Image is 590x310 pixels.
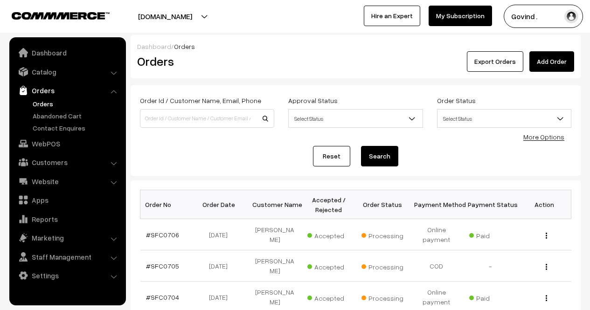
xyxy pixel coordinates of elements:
td: [PERSON_NAME] [248,219,302,250]
a: Orders [30,99,123,109]
th: Order Date [194,190,248,219]
a: Customers [12,154,123,171]
div: / [137,41,574,51]
th: Order Status [356,190,410,219]
span: Accepted [307,260,354,272]
span: Processing [361,291,408,303]
a: Catalog [12,63,123,80]
a: Settings [12,267,123,284]
td: [DATE] [194,219,248,250]
span: Orders [174,42,195,50]
a: Reports [12,211,123,227]
img: Menu [546,295,547,301]
span: Select Status [437,109,571,128]
th: Order No [140,190,194,219]
span: Select Status [437,110,571,127]
img: user [564,9,578,23]
img: Menu [546,233,547,239]
a: Add Order [529,51,574,72]
a: Dashboard [137,42,171,50]
a: #SFC0705 [146,262,179,270]
img: COMMMERCE [12,12,110,19]
a: My Subscription [429,6,492,26]
h2: Orders [137,54,273,69]
th: Payment Status [464,190,518,219]
button: Search [361,146,398,166]
th: Accepted / Rejected [302,190,356,219]
img: Menu [546,264,547,270]
span: Processing [361,260,408,272]
a: WebPOS [12,135,123,152]
a: #SFC0704 [146,293,179,301]
a: Hire an Expert [364,6,420,26]
span: Paid [469,228,516,241]
a: Apps [12,192,123,208]
a: Orders [12,82,123,99]
a: #SFC0706 [146,231,179,239]
span: Processing [361,228,408,241]
span: Accepted [307,291,354,303]
td: - [464,250,518,282]
span: Select Status [288,109,423,128]
td: Online payment [410,219,464,250]
th: Payment Method [410,190,464,219]
th: Customer Name [248,190,302,219]
button: Export Orders [467,51,523,72]
button: Govind . [504,5,583,28]
a: Staff Management [12,248,123,265]
td: COD [410,250,464,282]
label: Order Status [437,96,476,105]
label: Approval Status [288,96,338,105]
td: [PERSON_NAME] [248,250,302,282]
label: Order Id / Customer Name, Email, Phone [140,96,261,105]
a: Contact Enquires [30,123,123,133]
a: Abandoned Cart [30,111,123,121]
a: More Options [523,133,564,141]
a: Dashboard [12,44,123,61]
a: Reset [313,146,350,166]
span: Accepted [307,228,354,241]
span: Paid [469,291,516,303]
button: [DOMAIN_NAME] [105,5,225,28]
input: Order Id / Customer Name / Customer Email / Customer Phone [140,109,274,128]
span: Select Status [289,110,422,127]
td: [DATE] [194,250,248,282]
a: COMMMERCE [12,9,93,21]
th: Action [517,190,571,219]
a: Marketing [12,229,123,246]
a: Website [12,173,123,190]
